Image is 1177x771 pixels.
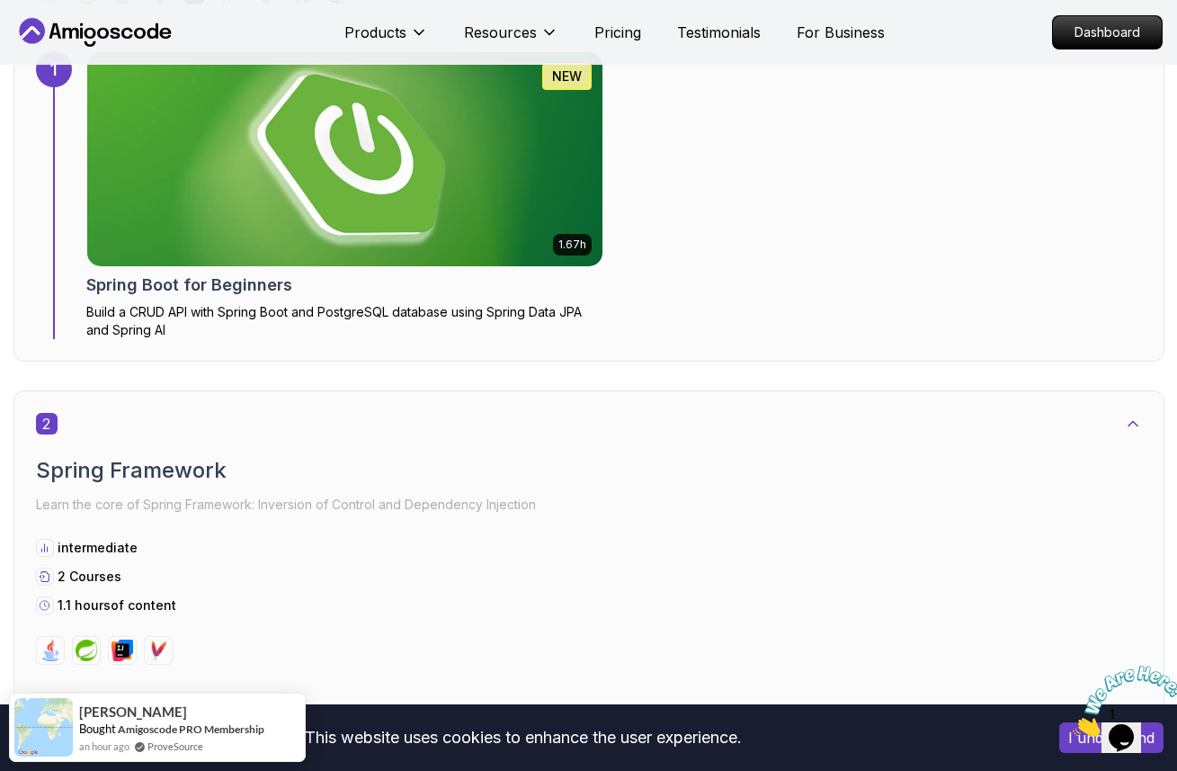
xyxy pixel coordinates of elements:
[36,492,1142,517] p: Learn the core of Spring Framework: Inversion of Control and Dependency Injection
[558,238,586,252] p: 1.67h
[111,640,133,661] img: intellij logo
[86,273,292,298] h2: Spring Boot for Beginners
[14,698,73,757] img: provesource social proof notification image
[118,722,264,736] a: Amigoscode PRO Membership
[86,51,603,339] a: Spring Boot for Beginners card1.67hNEWSpring Boot for BeginnersBuild a CRUD API with Spring Boot ...
[79,704,187,720] span: [PERSON_NAME]
[464,22,537,43] p: Resources
[36,456,1142,485] h2: Spring Framework
[36,413,58,435] span: 2
[79,722,116,736] span: Bought
[797,22,885,43] a: For Business
[79,739,129,754] span: an hour ago
[344,22,428,58] button: Products
[7,7,119,78] img: Chat attention grabber
[58,539,138,557] p: intermediate
[1059,722,1164,753] button: Accept cookies
[147,640,169,661] img: maven logo
[677,22,761,43] a: Testimonials
[1052,15,1163,49] a: Dashboard
[36,51,72,87] div: 1
[464,22,558,58] button: Resources
[58,596,176,614] p: 1.1 hours of content
[40,640,61,661] img: java logo
[7,7,14,22] span: 1
[74,47,615,272] img: Spring Boot for Beginners card
[76,640,97,661] img: spring logo
[58,569,121,584] span: 2 Courses
[594,22,641,43] a: Pricing
[86,303,603,339] p: Build a CRUD API with Spring Boot and PostgreSQL database using Spring Data JPA and Spring AI
[552,67,582,85] p: NEW
[344,22,406,43] p: Products
[1066,659,1177,744] iframe: chat widget
[13,718,1032,758] div: This website uses cookies to enhance the user experience.
[147,739,203,754] a: ProveSource
[1053,16,1162,49] p: Dashboard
